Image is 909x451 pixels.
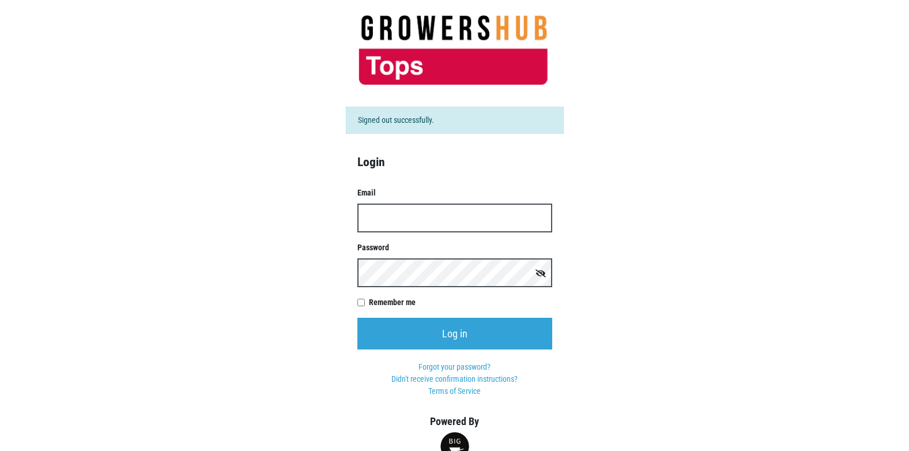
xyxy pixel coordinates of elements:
h5: Powered By [340,415,570,428]
img: 279edf242af8f9d49a69d9d2afa010fb.png [340,14,570,86]
a: Terms of Service [428,386,481,396]
div: Signed out successfully. [346,107,564,134]
label: Password [357,242,552,254]
label: Email [357,187,552,199]
label: Remember me [369,296,552,309]
input: Log in [357,318,552,349]
a: Didn't receive confirmation instructions? [391,374,518,384]
h4: Login [357,155,552,170]
a: Forgot your password? [418,362,491,371]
